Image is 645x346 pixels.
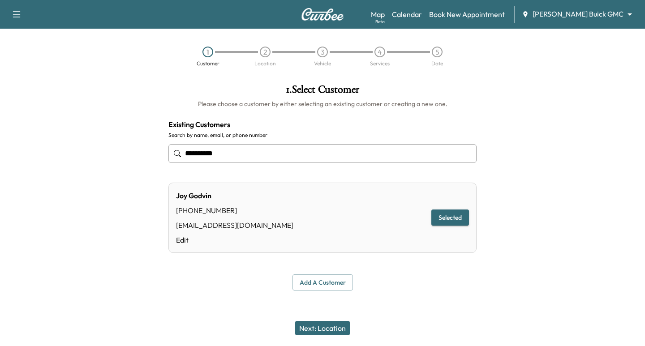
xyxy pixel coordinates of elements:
h6: Please choose a customer by either selecting an existing customer or creating a new one. [168,99,477,108]
a: MapBeta [371,9,385,20]
button: Add a customer [292,274,353,291]
label: Search by name, email, or phone number [168,132,477,139]
span: [PERSON_NAME] Buick GMC [533,9,623,19]
div: 3 [317,47,328,57]
h4: Existing Customers [168,119,477,130]
a: Edit [176,235,293,245]
div: Customer [197,61,219,66]
img: Curbee Logo [301,8,344,21]
div: Joy Godvin [176,190,293,201]
div: Location [254,61,276,66]
h1: 1 . Select Customer [168,84,477,99]
div: 1 [202,47,213,57]
a: Calendar [392,9,422,20]
div: 4 [374,47,385,57]
div: Date [431,61,443,66]
div: 5 [432,47,443,57]
a: Book New Appointment [429,9,505,20]
button: Selected [431,209,469,226]
button: Next: Location [295,321,350,335]
div: Services [370,61,390,66]
div: [PHONE_NUMBER] [176,205,293,216]
div: Vehicle [314,61,331,66]
div: 2 [260,47,271,57]
div: [EMAIL_ADDRESS][DOMAIN_NAME] [176,220,293,231]
div: Beta [375,18,385,25]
